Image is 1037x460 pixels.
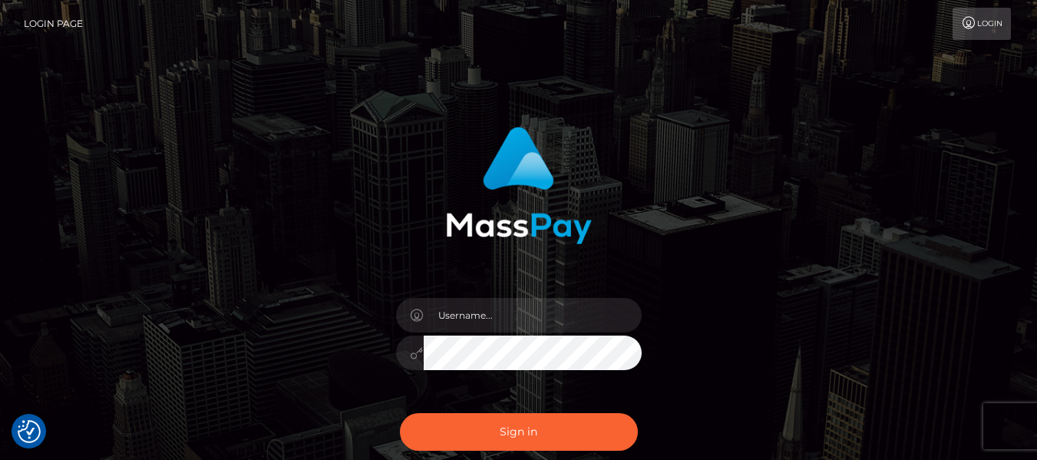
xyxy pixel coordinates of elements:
input: Username... [424,298,642,333]
a: Login Page [24,8,83,40]
button: Consent Preferences [18,420,41,443]
img: MassPay Login [446,127,592,244]
a: Login [953,8,1011,40]
button: Sign in [400,413,638,451]
img: Revisit consent button [18,420,41,443]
